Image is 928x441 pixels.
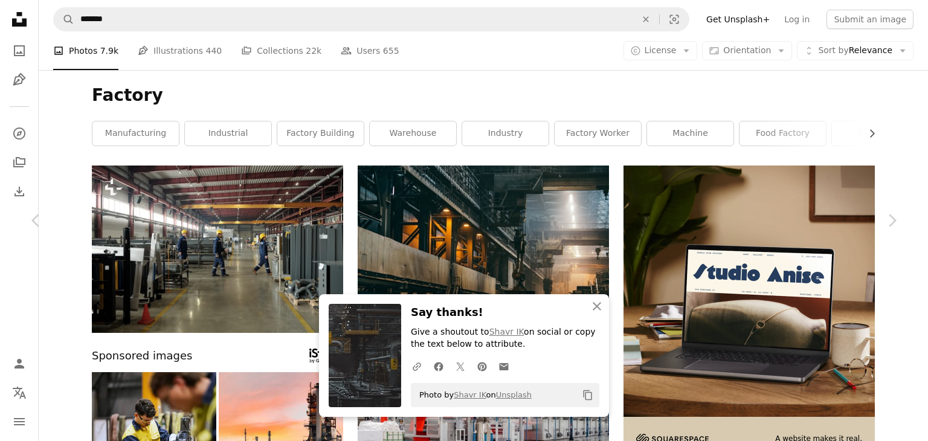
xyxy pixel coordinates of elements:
[496,390,532,399] a: Unsplash
[92,243,343,254] a: Group of factory employees in hardhats and blue workwear walking in line between compressor units...
[54,8,74,31] button: Search Unsplash
[92,85,875,106] h1: Factory
[861,121,875,146] button: scroll list to the right
[370,121,456,146] a: warehouse
[7,381,31,405] button: Language
[647,121,733,146] a: machine
[623,41,698,60] button: License
[358,166,609,332] img: black metal empty building
[185,121,271,146] a: industrial
[383,44,399,57] span: 655
[358,243,609,254] a: black metal empty building
[855,163,928,278] a: Next
[633,8,659,31] button: Clear
[7,121,31,146] a: Explore
[92,347,192,365] span: Sponsored images
[411,326,599,350] p: Give a shoutout to on social or copy the text below to attribute.
[777,10,817,29] a: Log in
[7,68,31,92] a: Illustrations
[7,352,31,376] a: Log in / Sign up
[818,45,848,55] span: Sort by
[818,45,892,57] span: Relevance
[7,39,31,63] a: Photos
[797,41,913,60] button: Sort byRelevance
[739,121,826,146] a: food factory
[449,354,471,378] a: Share on Twitter
[413,385,532,405] span: Photo by on
[138,31,222,70] a: Illustrations 440
[454,390,486,399] a: Shavr IK
[341,31,399,70] a: Users 655
[699,10,777,29] a: Get Unsplash+
[92,121,179,146] a: manufacturing
[471,354,493,378] a: Share on Pinterest
[92,166,343,333] img: Group of factory employees in hardhats and blue workwear walking in line between compressor units...
[645,45,677,55] span: License
[723,45,771,55] span: Orientation
[555,121,641,146] a: factory worker
[702,41,792,60] button: Orientation
[623,166,875,417] img: file-1705123271268-c3eaf6a79b21image
[493,354,515,378] a: Share over email
[489,327,524,336] a: Shavr IK
[7,150,31,175] a: Collections
[826,10,913,29] button: Submit an image
[462,121,549,146] a: industry
[411,304,599,321] h3: Say thanks!
[832,121,918,146] a: building
[277,121,364,146] a: factory building
[428,354,449,378] a: Share on Facebook
[7,410,31,434] button: Menu
[53,7,689,31] form: Find visuals sitewide
[241,31,321,70] a: Collections 22k
[578,385,598,405] button: Copy to clipboard
[206,44,222,57] span: 440
[306,44,321,57] span: 22k
[660,8,689,31] button: Visual search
